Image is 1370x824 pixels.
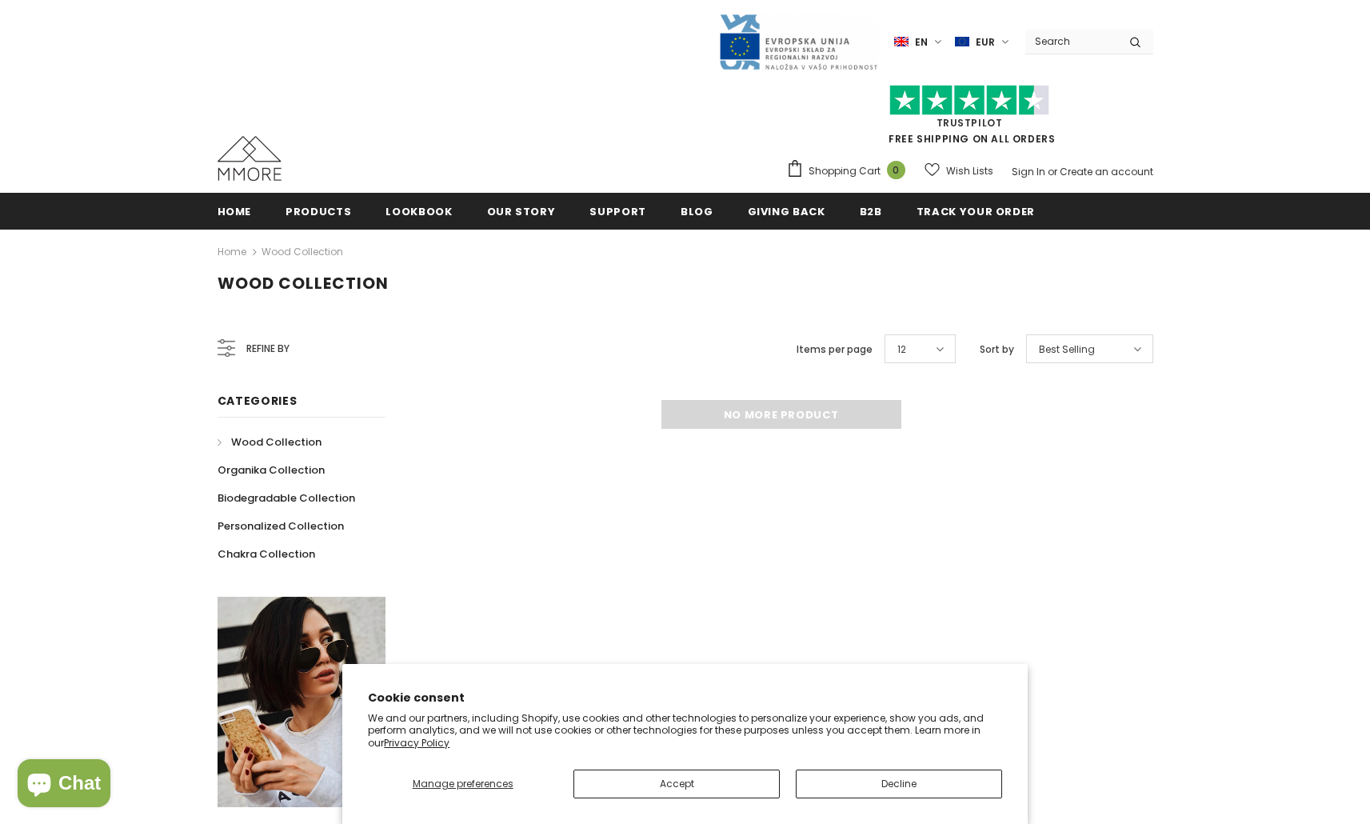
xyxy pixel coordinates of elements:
span: Personalized Collection [218,518,344,534]
button: Accept [573,770,780,798]
span: Home [218,204,252,219]
span: Track your order [917,204,1035,219]
a: Wood Collection [262,245,343,258]
span: Giving back [748,204,825,219]
span: Categories [218,393,298,409]
span: Shopping Cart [809,163,881,179]
a: Wood Collection [218,428,322,456]
a: Shopping Cart 0 [786,159,913,183]
p: We and our partners, including Shopify, use cookies and other technologies to personalize your ex... [368,712,1002,750]
span: B2B [860,204,882,219]
span: EUR [976,34,995,50]
a: Privacy Policy [384,736,449,750]
span: Blog [681,204,713,219]
a: Personalized Collection [218,512,344,540]
a: Giving back [748,193,825,229]
span: Wood Collection [231,434,322,450]
span: Refine by [246,340,290,358]
span: 0 [887,161,905,179]
a: Biodegradable Collection [218,484,355,512]
span: Manage preferences [413,777,513,790]
a: Home [218,193,252,229]
a: Create an account [1060,165,1153,178]
span: Biodegradable Collection [218,490,355,506]
span: Organika Collection [218,462,325,478]
a: Organika Collection [218,456,325,484]
span: Wish Lists [946,163,993,179]
span: Lookbook [385,204,452,219]
a: Home [218,242,246,262]
a: Our Story [487,193,556,229]
span: en [915,34,928,50]
span: Wood Collection [218,272,389,294]
img: Javni Razpis [718,13,878,71]
img: MMORE Cases [218,136,282,181]
input: Search Site [1025,30,1117,53]
img: i-lang-1.png [894,35,909,49]
button: Decline [796,770,1002,798]
span: FREE SHIPPING ON ALL ORDERS [786,92,1153,146]
span: Best Selling [1039,342,1095,358]
span: or [1048,165,1057,178]
a: support [589,193,646,229]
a: Trustpilot [937,116,1003,130]
img: Trust Pilot Stars [889,85,1049,116]
label: Items per page [797,342,873,358]
inbox-online-store-chat: Shopify online store chat [13,759,115,811]
a: B2B [860,193,882,229]
span: Products [286,204,351,219]
a: Track your order [917,193,1035,229]
a: Chakra Collection [218,540,315,568]
span: support [589,204,646,219]
span: Chakra Collection [218,546,315,562]
a: Javni Razpis [718,34,878,48]
span: 12 [897,342,906,358]
h2: Cookie consent [368,690,1002,706]
span: Our Story [487,204,556,219]
button: Manage preferences [368,770,557,798]
a: Products [286,193,351,229]
a: Wish Lists [925,157,993,185]
a: Sign In [1012,165,1045,178]
a: Lookbook [385,193,452,229]
label: Sort by [980,342,1014,358]
a: Blog [681,193,713,229]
